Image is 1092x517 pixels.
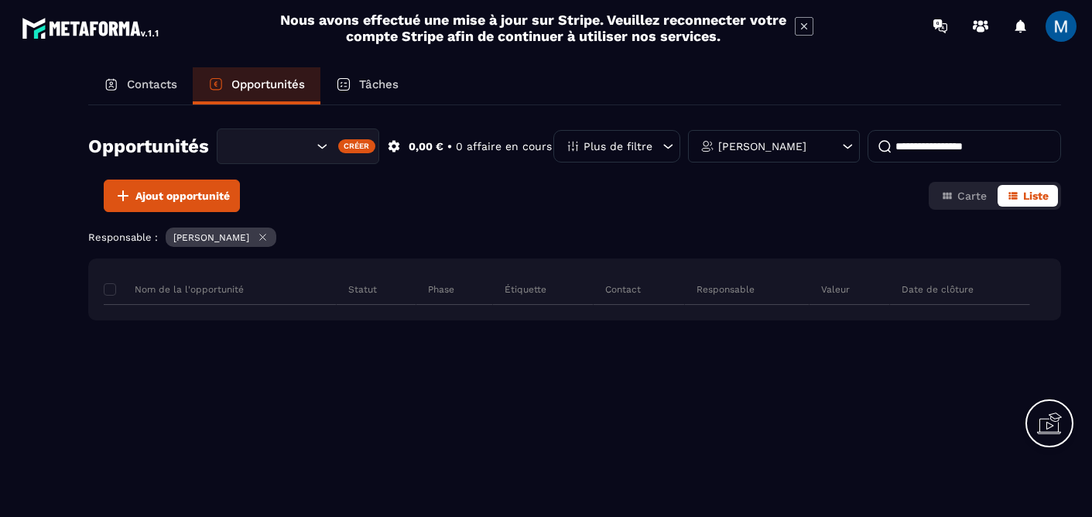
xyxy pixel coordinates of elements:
p: Date de clôture [902,283,974,296]
p: Phase [428,283,454,296]
p: 0 affaire en cours [456,139,552,154]
button: Liste [998,185,1058,207]
p: Responsable [697,283,755,296]
p: Valeur [821,283,850,296]
span: Carte [957,190,987,202]
p: [PERSON_NAME] [718,141,806,152]
p: Plus de filtre [584,141,652,152]
button: Ajout opportunité [104,180,240,212]
p: Étiquette [505,283,546,296]
input: Search for option [231,138,313,155]
h2: Opportunités [88,131,209,162]
a: Tâches [320,67,414,104]
a: Opportunités [193,67,320,104]
p: Nom de la l'opportunité [104,283,244,296]
span: Ajout opportunité [135,188,230,204]
img: logo [22,14,161,42]
p: Responsable : [88,231,158,243]
a: Contacts [88,67,193,104]
div: Créer [338,139,376,153]
p: Tâches [359,77,399,91]
p: Opportunités [231,77,305,91]
p: [PERSON_NAME] [173,232,249,243]
p: Statut [348,283,377,296]
div: Search for option [217,128,379,164]
h2: Nous avons effectué une mise à jour sur Stripe. Veuillez reconnecter votre compte Stripe afin de ... [279,12,787,44]
span: Liste [1023,190,1049,202]
p: Contacts [127,77,177,91]
button: Carte [932,185,996,207]
p: • [447,139,452,154]
p: Contact [605,283,641,296]
p: 0,00 € [409,139,443,154]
